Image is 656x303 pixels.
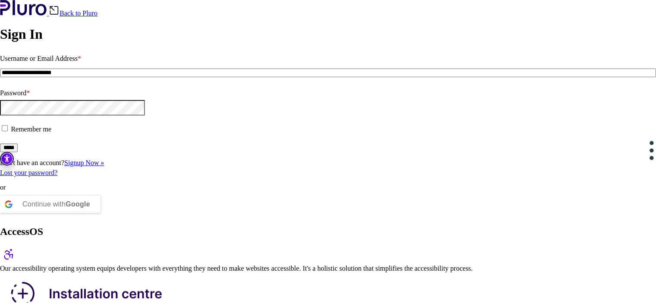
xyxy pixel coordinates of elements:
[49,9,97,17] a: Back to Pluro
[64,159,104,166] a: Signup Now »
[2,125,8,131] input: Remember me
[66,200,90,208] b: Google
[49,5,60,16] img: Back icon
[22,196,90,213] div: Continue with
